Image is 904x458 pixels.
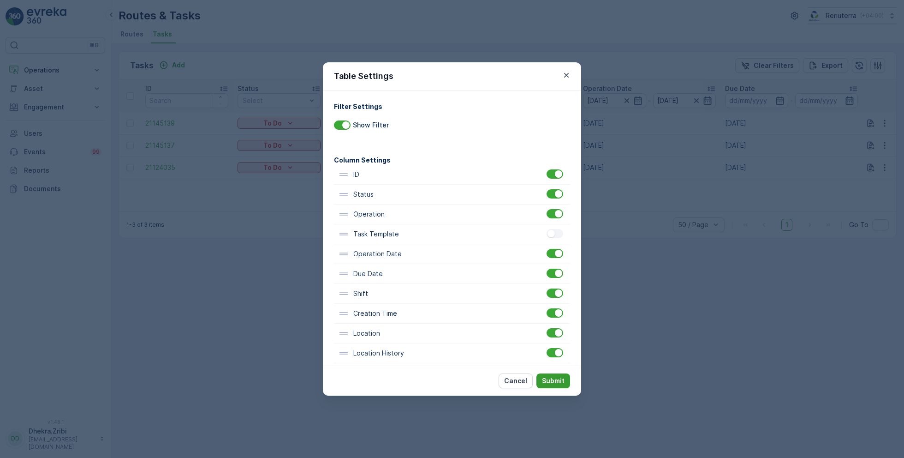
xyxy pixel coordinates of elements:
div: Operation [334,205,570,224]
h4: Filter Settings [334,102,570,111]
div: Location History [334,343,570,363]
div: Creation Time [334,304,570,324]
div: Due Date [334,264,570,284]
p: Location History [353,349,404,358]
div: Shift [334,284,570,304]
div: Source [334,363,570,383]
div: Operation Date [334,244,570,264]
p: Operation [353,210,385,219]
button: Submit [536,374,570,388]
p: Cancel [504,376,527,386]
div: Task Template [334,224,570,244]
p: Due Date [353,269,383,278]
p: Table Settings [334,70,393,83]
button: Cancel [499,374,533,388]
p: ID [353,170,359,179]
p: Status [353,190,374,199]
p: Shift [353,289,368,298]
p: Task Template [353,229,399,239]
p: Submit [542,376,565,386]
p: Location [353,329,380,338]
p: Operation Date [353,249,402,259]
div: Status [334,185,570,205]
div: Location [334,324,570,343]
p: Show Filter [353,121,389,130]
p: Creation Time [353,309,397,318]
div: ID [334,165,570,185]
h4: Column Settings [334,155,570,165]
